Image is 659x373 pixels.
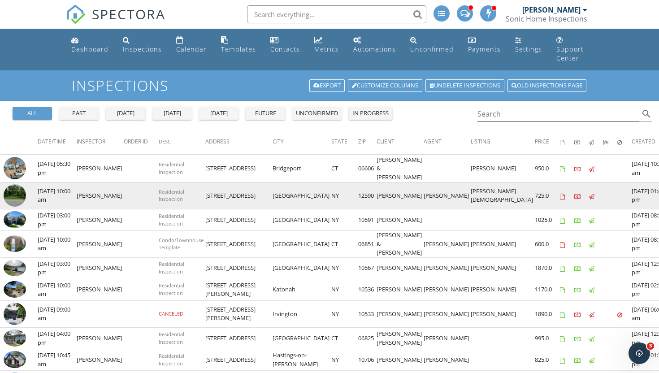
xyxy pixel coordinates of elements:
[273,349,331,371] td: Hastings-on-[PERSON_NAME]
[424,328,471,349] td: [PERSON_NAME]
[377,130,424,155] th: Client: Not sorted.
[159,331,184,345] span: Residential Inspection
[205,279,273,300] td: [STREET_ADDRESS][PERSON_NAME]
[292,107,342,120] button: unconfirmed
[471,279,535,300] td: [PERSON_NAME]
[632,138,655,145] span: Created
[205,257,273,279] td: [STREET_ADDRESS]
[4,351,26,368] img: 9541831%2Freports%2F08efaf2e-c5f5-4916-933c-5fc84c3f7069%2Fcover_photos%2Fed7y8qNUm3qe694mVTQI%2F...
[424,138,442,145] span: Agent
[38,328,77,349] td: [DATE] 04:00 pm
[4,211,26,228] img: 9573004%2Freports%2Ff51dfc22-8cc6-4c14-844a-5ea9121cae69%2Fcover_photos%2FwzRN1WBYqNFIG0jNOZoT%2F...
[358,349,377,371] td: 10706
[352,109,389,118] div: in progress
[159,188,184,203] span: Residential Inspection
[407,32,457,58] a: Unconfirmed
[63,109,95,118] div: past
[176,45,207,53] div: Calendar
[159,130,205,155] th: Desc: Not sorted.
[72,78,587,93] h1: Inspections
[124,130,159,155] th: Order ID: Not sorted.
[205,130,273,155] th: Address: Not sorted.
[119,32,165,58] a: Inspections
[249,109,282,118] div: future
[471,257,535,279] td: [PERSON_NAME]
[358,130,377,155] th: Zip: Not sorted.
[273,155,331,182] td: Bridgeport
[331,231,358,258] td: CT
[522,5,581,14] div: [PERSON_NAME]
[38,349,77,371] td: [DATE] 10:45 am
[535,349,560,371] td: 825.0
[358,300,377,328] td: 10533
[350,32,399,58] a: Automations (Advanced)
[424,257,471,279] td: [PERSON_NAME]
[331,155,358,182] td: CT
[647,343,654,350] span: 3
[348,79,422,92] a: Customize Columns
[92,4,165,23] span: SPECTORA
[205,231,273,258] td: [STREET_ADDRESS]
[471,138,490,145] span: Listing
[377,231,424,258] td: [PERSON_NAME] & [PERSON_NAME]
[535,130,560,155] th: Price: Not sorted.
[506,14,587,23] div: Sonic Home Inspections
[4,260,26,277] img: 9541378%2Fcover_photos%2FAuKZ3PM8wOgEjavmsaUw%2Fsmall.jpg
[331,279,358,300] td: NY
[221,45,256,53] div: Templates
[77,279,124,300] td: [PERSON_NAME]
[159,237,204,251] span: Condo/Townhouse Template
[377,138,395,145] span: Client
[38,257,77,279] td: [DATE] 03:00 pm
[205,209,273,231] td: [STREET_ADDRESS]
[38,182,77,209] td: [DATE] 10:00 am
[246,107,285,120] button: future
[535,279,560,300] td: 1170.0
[358,257,377,279] td: 10567
[273,209,331,231] td: [GEOGRAPHIC_DATA]
[331,209,358,231] td: NY
[4,330,26,347] img: 9549520%2Freports%2F6082bc77-d9d3-407a-acb0-70a0192c604b%2Fcover_photos%2FVlNH9mV7aPaPjd07mPyQ%2F...
[641,108,652,119] i: search
[273,231,331,258] td: [GEOGRAPHIC_DATA]
[273,257,331,279] td: [GEOGRAPHIC_DATA]
[535,231,560,258] td: 600.0
[109,109,142,118] div: [DATE]
[77,182,124,209] td: [PERSON_NAME]
[38,279,77,300] td: [DATE] 10:00 am
[77,349,124,371] td: [PERSON_NAME]
[377,182,424,209] td: [PERSON_NAME]
[377,328,424,349] td: [PERSON_NAME] [PERSON_NAME]
[471,231,535,258] td: [PERSON_NAME]
[424,182,471,209] td: [PERSON_NAME]
[66,4,86,24] img: The Best Home Inspection Software - Spectora
[4,235,26,252] img: 9572888%2Fcover_photos%2Fhc13BQiK7YWl5P30kMfQ%2Fsmall.jpg
[617,130,632,155] th: Canceled: Not sorted.
[331,130,358,155] th: State: Not sorted.
[358,209,377,231] td: 10591
[553,32,591,67] a: Support Center
[358,328,377,349] td: 06825
[331,328,358,349] td: CT
[77,138,105,145] span: Inspector
[629,343,650,364] iframe: Intercom live chat
[535,182,560,209] td: 725.0
[77,155,124,182] td: [PERSON_NAME]
[13,107,52,120] button: all
[471,182,535,209] td: [PERSON_NAME][DEMOGRAPHIC_DATA]
[156,109,188,118] div: [DATE]
[205,138,230,145] span: Address
[106,107,145,120] button: [DATE]
[331,349,358,371] td: NY
[217,32,260,58] a: Templates
[38,209,77,231] td: [DATE] 03:00 pm
[38,138,66,145] span: Date/Time
[159,161,184,175] span: Residential Inspection
[314,45,339,53] div: Metrics
[38,231,77,258] td: [DATE] 10:00 am
[4,303,26,325] img: streetview
[424,231,471,258] td: [PERSON_NAME]
[38,300,77,328] td: [DATE] 09:00 am
[4,184,26,207] img: streetview
[424,130,471,155] th: Agent: Not sorted.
